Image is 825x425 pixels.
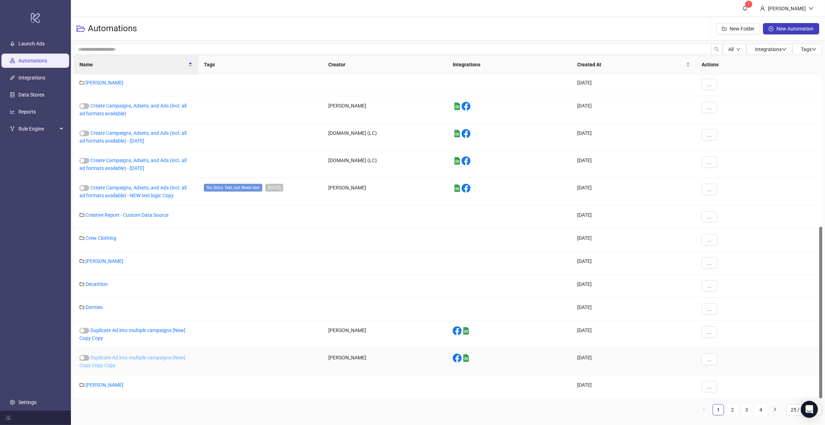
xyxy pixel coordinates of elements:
[714,47,719,52] span: search
[323,348,447,375] div: [PERSON_NAME]
[18,122,57,136] span: Rule Engine
[74,55,198,74] th: Name
[85,80,123,85] a: [PERSON_NAME]
[18,109,36,115] a: Reports
[716,23,760,34] button: New Folder
[79,158,186,171] a: Create Campaigns, Adsets, and Ads (incl. all ad formats available) - [DATE]
[707,105,712,110] span: ...
[79,327,185,341] a: Duplicate Ad into multiple campaigns [New] Copy Copy
[760,6,765,11] span: user
[265,184,283,192] span: 2024-02-08
[707,357,712,362] span: ...
[85,281,108,287] a: Decathlon
[79,103,186,116] a: Create Campaigns, Adsets, and Ads (incl. all ad formats available)
[572,348,696,375] div: [DATE]
[577,61,685,68] span: Created At
[707,306,712,312] span: ...
[769,404,781,415] li: Next Page
[323,123,447,151] div: [DOMAIN_NAME] (LC)
[79,382,84,387] span: folder
[722,26,727,31] span: folder-add
[572,178,696,205] div: [DATE]
[702,280,717,292] button: ...
[702,407,706,412] span: left
[801,46,816,52] span: Tags
[728,46,734,52] span: All
[736,47,741,51] span: down
[572,205,696,228] div: [DATE]
[707,283,712,289] span: ...
[198,55,323,74] th: Tags
[791,404,818,415] span: 25 / page
[755,46,787,52] span: Integrations
[702,257,717,269] button: ...
[748,2,750,7] span: 1
[741,404,752,415] a: 3
[572,321,696,348] div: [DATE]
[702,129,717,140] button: ...
[79,130,186,144] a: Create Campaigns, Adsets, and Ads (incl. all ad formats available) - [DATE]
[702,234,717,245] button: ...
[707,187,712,192] span: ...
[698,404,710,415] li: Previous Page
[572,228,696,252] div: [DATE]
[745,1,752,8] sup: 1
[765,5,809,12] div: [PERSON_NAME]
[773,407,777,412] span: right
[702,354,717,365] button: ...
[447,55,572,74] th: Integrations
[809,6,814,11] span: down
[702,211,717,222] button: ...
[85,212,168,218] a: Creative Report - Custom Data Source
[79,213,84,217] span: folder
[769,404,781,415] button: right
[713,404,724,415] a: 1
[323,96,447,123] div: [PERSON_NAME]
[707,237,712,243] span: ...
[79,282,84,287] span: folder
[6,415,11,420] span: menu-fold
[323,178,447,205] div: [PERSON_NAME]
[707,82,712,87] span: ...
[746,44,792,55] button: Integrationsdown
[79,236,84,241] span: folder
[18,41,45,46] a: Launch Ads
[801,401,818,418] div: Open Intercom Messenger
[18,75,45,81] a: Integrations
[79,259,84,264] span: folder
[18,58,47,64] a: Automations
[572,151,696,178] div: [DATE]
[323,151,447,178] div: [DOMAIN_NAME] (LC)
[707,159,712,165] span: ...
[702,326,717,338] button: ...
[756,404,766,415] a: 4
[763,23,819,34] button: New Automation
[10,126,15,131] span: fork
[79,80,84,85] span: folder
[79,185,186,198] a: Create Campaigns, Adsets, and Ads (incl. all ad formats available) - NEW text logic Copy
[572,123,696,151] div: [DATE]
[707,214,712,220] span: ...
[18,92,44,98] a: Data Stores
[702,303,717,315] button: ...
[572,55,696,74] th: Created At
[702,381,717,392] button: ...
[707,384,712,390] span: ...
[572,275,696,298] div: [DATE]
[812,47,816,52] span: down
[572,252,696,275] div: [DATE]
[723,44,746,55] button: Alldown
[698,404,710,415] button: left
[742,6,747,11] span: bell
[572,298,696,321] div: [DATE]
[323,321,447,348] div: [PERSON_NAME]
[702,156,717,168] button: ...
[727,404,738,415] a: 2
[85,304,103,310] a: Dormeo
[702,79,717,90] button: ...
[792,44,822,55] button: Tagsdown
[88,23,137,34] h3: Automations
